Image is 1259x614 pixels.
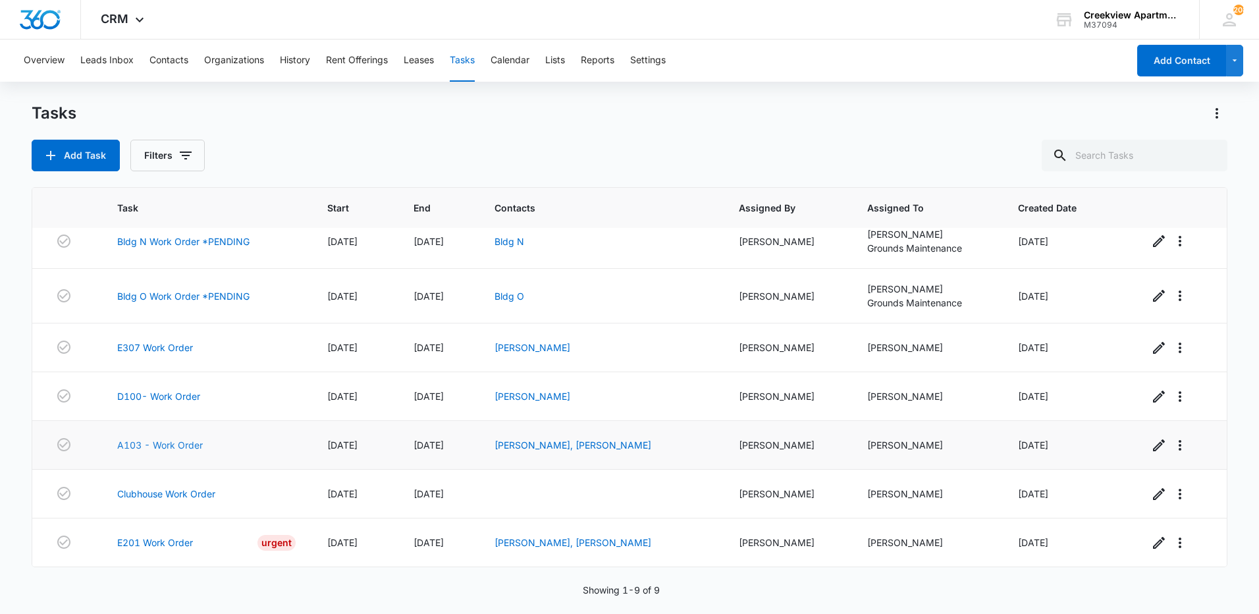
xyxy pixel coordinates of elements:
button: Calendar [491,40,529,82]
button: Add Task [32,140,120,171]
button: Lists [545,40,565,82]
h1: Tasks [32,103,76,123]
div: notifications count [1233,5,1244,15]
div: [PERSON_NAME] [867,282,986,296]
span: [DATE] [1018,236,1048,247]
span: Created Date [1018,201,1098,215]
div: [PERSON_NAME] [867,227,986,241]
div: Urgent [257,535,296,551]
div: [PERSON_NAME] [867,487,986,501]
a: Bldg O Work Order *PENDING [117,289,250,303]
span: Assigned To [867,201,967,215]
div: [PERSON_NAME] [867,341,986,354]
button: Reports [581,40,614,82]
div: [PERSON_NAME] [739,235,836,248]
button: History [280,40,310,82]
button: Rent Offerings [326,40,388,82]
span: Assigned By [739,201,817,215]
a: Bldg N [495,236,524,247]
div: [PERSON_NAME] [739,341,836,354]
span: [DATE] [1018,439,1048,451]
a: Clubhouse Work Order [117,487,215,501]
span: [DATE] [1018,391,1048,402]
span: [DATE] [414,391,444,402]
a: D100- Work Order [117,389,200,403]
button: Leads Inbox [80,40,134,82]
span: [DATE] [327,488,358,499]
button: Organizations [204,40,264,82]
a: [PERSON_NAME] [495,342,570,353]
a: Bldg N Work Order *PENDING [117,235,250,248]
div: [PERSON_NAME] [739,438,836,452]
a: E307 Work Order [117,341,193,354]
span: [DATE] [1018,291,1048,302]
span: [DATE] [327,236,358,247]
span: Task [117,201,277,215]
span: End [414,201,444,215]
div: [PERSON_NAME] [867,536,986,549]
input: Search Tasks [1042,140,1227,171]
span: [DATE] [327,291,358,302]
span: CRM [101,12,128,26]
div: account id [1084,20,1180,30]
span: [DATE] [414,488,444,499]
span: [DATE] [327,391,358,402]
div: [PERSON_NAME] [739,487,836,501]
span: [DATE] [414,342,444,353]
span: [DATE] [414,236,444,247]
a: A103 - Work Order [117,438,203,452]
span: [DATE] [327,439,358,451]
span: [DATE] [1018,537,1048,548]
a: [PERSON_NAME], [PERSON_NAME] [495,439,651,451]
button: Tasks [450,40,475,82]
span: [DATE] [327,342,358,353]
div: [PERSON_NAME] [867,438,986,452]
span: Start [327,201,363,215]
button: Contacts [149,40,188,82]
span: [DATE] [414,291,444,302]
p: Showing 1-9 of 9 [583,583,660,597]
a: Bldg O [495,291,524,302]
span: 208 [1233,5,1244,15]
span: [DATE] [414,537,444,548]
div: account name [1084,10,1180,20]
button: Filters [130,140,205,171]
div: Grounds Maintenance [867,241,986,255]
button: Settings [630,40,666,82]
span: Contacts [495,201,688,215]
div: [PERSON_NAME] [739,536,836,549]
button: Add Contact [1137,45,1226,76]
div: [PERSON_NAME] [867,389,986,403]
div: [PERSON_NAME] [739,289,836,303]
div: [PERSON_NAME] [739,389,836,403]
a: E201 Work Order [117,536,193,549]
a: [PERSON_NAME] [495,391,570,402]
span: [DATE] [327,537,358,548]
span: [DATE] [414,439,444,451]
button: Leases [404,40,434,82]
a: [PERSON_NAME], [PERSON_NAME] [495,537,651,548]
span: [DATE] [1018,488,1048,499]
button: Overview [24,40,65,82]
button: Actions [1206,103,1227,124]
div: Grounds Maintenance [867,296,986,310]
span: [DATE] [1018,342,1048,353]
